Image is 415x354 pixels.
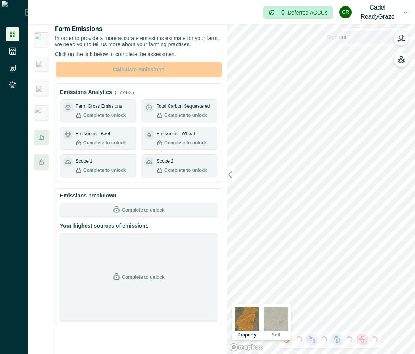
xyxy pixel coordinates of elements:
[76,103,122,110] p: Farm Gross Emissions
[2,1,25,24] img: Logo
[83,112,126,119] p: Complete to unlock
[164,112,207,119] p: Complete to unlock
[164,167,207,174] p: Complete to unlock
[264,307,288,331] img: soil preview
[60,192,117,200] p: Emissions breakdown
[157,103,210,110] p: Total Carbon Sequestered
[288,10,327,15] p: Deferred ACCUs
[281,10,285,16] p: 0
[34,105,49,121] img: insight_readygraze.jpg
[55,51,222,57] p: Click on the link below to complete the assessment.
[157,158,173,165] p: Scope 2
[235,307,259,331] img: property preview
[36,61,46,67] img: greenham_logo.png
[34,32,49,47] img: insight_carbon.png
[83,167,126,174] p: Complete to unlock
[56,62,222,77] button: Calculate emissions
[122,272,164,281] p: Complete to unlock
[322,31,407,44] button: Sign out
[83,139,126,146] p: Complete to unlock
[227,24,415,354] canvas: Map
[60,222,149,230] p: Your highest sources of emissions
[60,88,112,96] p: Emissions Analytics
[36,86,46,92] img: greenham_never_ever.png
[115,89,136,96] p: (FY24-25)
[55,24,102,34] p: Farm Emissions
[122,205,164,213] p: Complete to unlock
[272,333,280,337] p: Soil
[237,333,256,337] p: Property
[76,158,92,165] p: Scope 1
[55,35,222,47] p: In order to provide a more accurate emissions estimate for your farm, we need you to tell us more...
[229,343,263,352] a: Mapbox logo
[164,139,207,146] p: Complete to unlock
[157,130,195,137] p: Emissions - Wheat
[76,130,110,137] p: Emissions - Beef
